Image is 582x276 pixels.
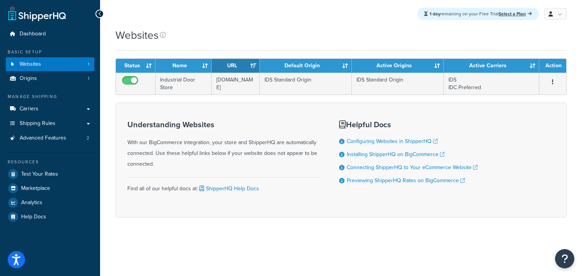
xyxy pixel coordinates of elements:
[20,120,55,127] span: Shipping Rules
[347,163,478,171] a: Connecting ShipperHQ to Your eCommerce Website
[347,137,438,145] a: Configuring Websites in ShipperHQ
[156,59,212,73] th: Name: activate to sort column ascending
[21,214,46,220] span: Help Docs
[212,59,260,73] th: URL: activate to sort column ascending
[20,135,66,141] span: Advanced Features
[352,73,444,95] td: IDS Standard Origin
[6,71,94,86] a: Origins 1
[339,120,478,129] h3: Helpful Docs
[6,27,94,41] a: Dashboard
[6,131,94,145] a: Advanced Features 2
[444,59,539,73] th: Active Carriers: activate to sort column ascending
[6,196,94,209] a: Analytics
[21,171,58,178] span: Test Your Rates
[198,185,259,193] a: ShipperHQ Help Docs
[6,181,94,195] a: Marketplace
[6,71,94,86] li: Origins
[6,210,94,224] a: Help Docs
[6,49,94,55] div: Basic Setup
[6,57,94,71] li: Websites
[555,249,574,268] button: Open Resource Center
[417,8,539,20] div: remaining on your Free Trial
[6,102,94,116] a: Carriers
[6,167,94,181] a: Test Your Rates
[347,150,445,158] a: Installing ShipperHQ on BigCommerce
[20,75,37,82] span: Origins
[347,176,465,185] a: Previewing ShipperHQ Rates on BigCommerce
[115,28,159,43] h1: Websites
[87,135,89,141] span: 2
[6,159,94,165] div: Resources
[20,31,46,37] span: Dashboard
[116,59,156,73] th: Status: activate to sort column ascending
[498,10,532,17] a: Select a Plan
[20,61,41,68] span: Websites
[8,6,66,21] a: ShipperHQ Home
[6,116,94,131] a: Shipping Rules
[444,73,539,95] td: IDS IDC Preferred
[6,131,94,145] li: Advanced Features
[260,73,352,95] td: IDS Standard Origin
[6,93,94,100] div: Manage Shipping
[6,57,94,71] a: Websites 1
[88,75,89,82] span: 1
[88,61,89,68] span: 1
[352,59,444,73] th: Active Origins: activate to sort column ascending
[212,73,260,95] td: [DOMAIN_NAME]
[127,120,320,170] div: With our BigCommerce integration, your store and ShipperHQ are automatically connected. Use these...
[127,177,320,194] div: Find all of our helpful docs at:
[127,120,320,129] h3: Understanding Websites
[20,106,38,112] span: Carriers
[21,200,42,206] span: Analytics
[21,185,50,192] span: Marketplace
[430,10,440,17] strong: 1 day
[260,59,352,73] th: Default Origin: activate to sort column ascending
[539,59,566,73] th: Action
[156,73,212,95] td: Industrial Door Store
